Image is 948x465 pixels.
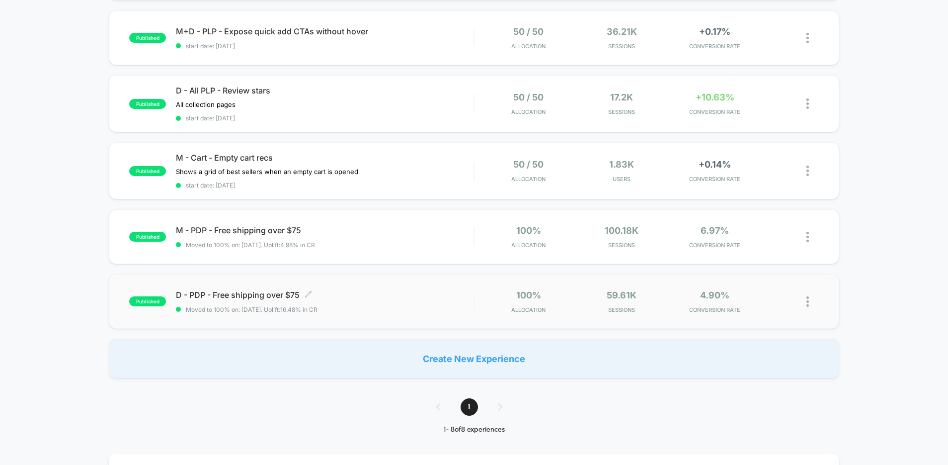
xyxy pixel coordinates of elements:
span: CONVERSION RATE [671,176,759,183]
div: Create New Experience [109,339,839,378]
span: 100% [516,290,541,300]
span: +10.63% [696,92,734,102]
span: +0.14% [699,159,731,170]
span: 4.90% [700,290,729,300]
span: CONVERSION RATE [671,43,759,50]
span: start date: [DATE] [176,182,474,189]
span: published [129,166,166,176]
span: Allocation [511,242,546,249]
span: 50 / 50 [513,159,544,170]
span: 50 / 50 [513,92,544,102]
span: Sessions [577,306,666,313]
span: +0.17% [699,26,730,37]
img: close [806,33,809,43]
span: M - PDP - Free shipping over $75 [176,225,474,235]
span: 100% [516,225,541,236]
span: D - PDP - Free shipping over $75 [176,290,474,300]
span: 1 [461,398,478,416]
span: CONVERSION RATE [671,108,759,115]
span: published [129,33,166,43]
span: 59.61k [607,290,636,300]
span: All collection pages [176,100,236,108]
span: Sessions [577,108,666,115]
span: Sessions [577,43,666,50]
span: CONVERSION RATE [671,306,759,313]
span: Sessions [577,242,666,249]
span: D - All PLP - Review stars [176,86,474,95]
span: 50 / 50 [513,26,544,37]
span: published [129,296,166,306]
span: 100.18k [605,225,638,236]
span: Allocation [511,43,546,50]
span: Moved to 100% on: [DATE] . Uplift: 16.48% in CR [186,306,317,313]
span: M - Cart - Empty cart recs [176,153,474,163]
span: Allocation [511,176,546,183]
span: published [129,99,166,109]
span: 17.2k [610,92,633,102]
img: close [806,296,809,307]
span: M+D - PLP - Expose quick add CTAs without hover [176,26,474,36]
span: start date: [DATE] [176,42,474,50]
span: 6.97% [701,225,729,236]
img: close [806,232,809,242]
span: start date: [DATE] [176,114,474,122]
span: Moved to 100% on: [DATE] . Uplift: 4.98% in CR [186,241,315,249]
img: close [806,166,809,176]
span: CONVERSION RATE [671,242,759,249]
img: close [806,98,809,109]
span: Allocation [511,108,546,115]
span: 1.83k [609,159,634,170]
span: Users [577,176,666,183]
span: Allocation [511,306,546,313]
div: 1 - 8 of 8 experiences [426,426,522,434]
span: published [129,232,166,242]
span: 36.21k [607,26,637,37]
span: Shows a grid of best sellers when an empty cart is opened [176,168,358,176]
